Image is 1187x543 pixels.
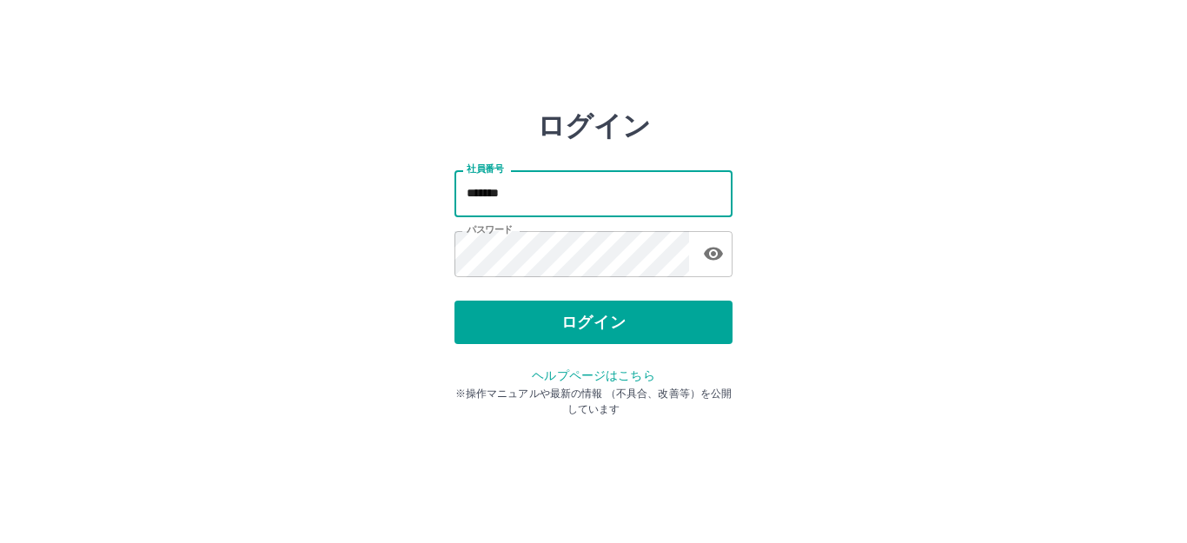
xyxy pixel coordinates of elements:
a: ヘルプページはこちら [532,368,654,382]
p: ※操作マニュアルや最新の情報 （不具合、改善等）を公開しています [454,386,733,417]
button: ログイン [454,301,733,344]
label: パスワード [467,223,513,236]
label: 社員番号 [467,162,503,175]
h2: ログイン [537,109,651,142]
